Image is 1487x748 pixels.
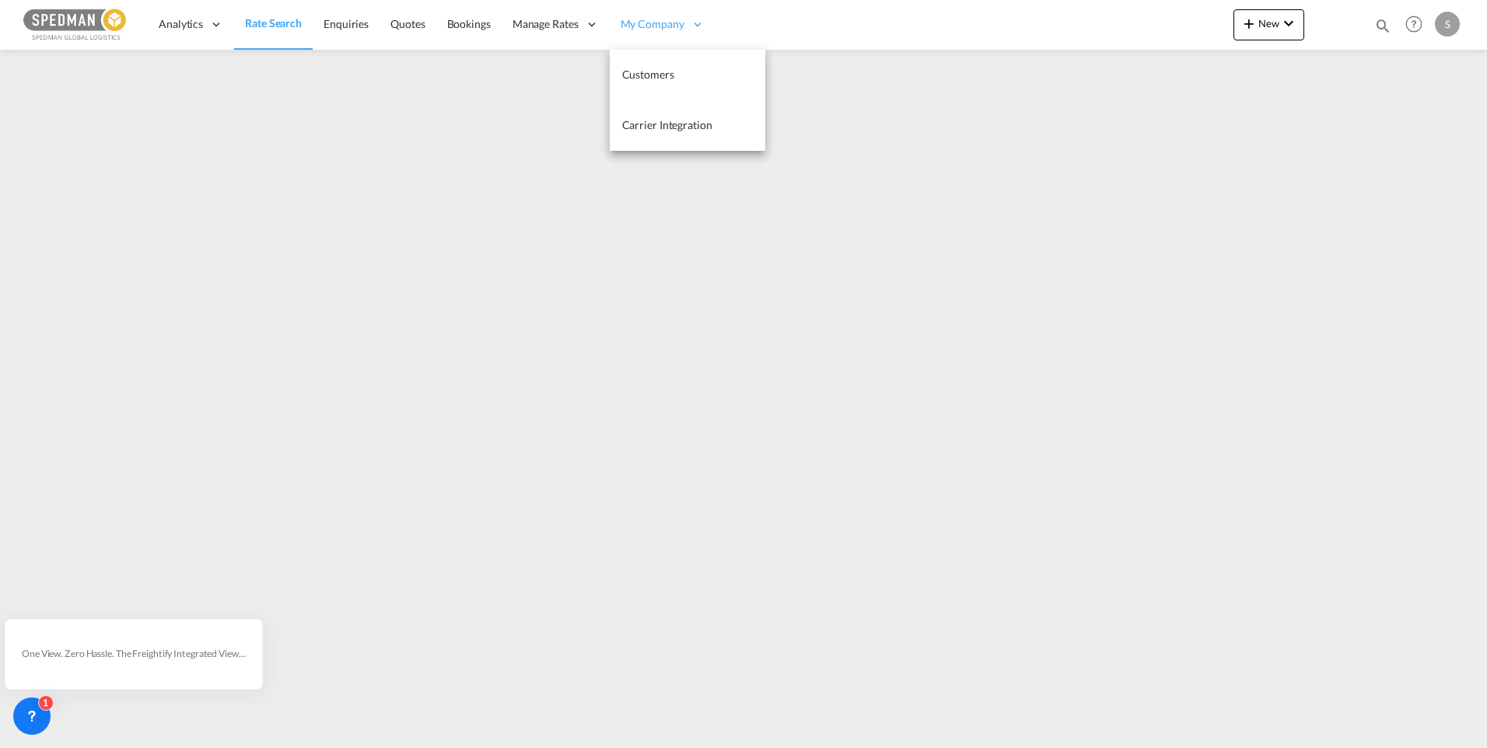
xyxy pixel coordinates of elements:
[245,16,302,30] span: Rate Search
[1435,12,1460,37] div: S
[513,16,579,32] span: Manage Rates
[1233,9,1304,40] button: icon-plus 400-fgNewicon-chevron-down
[1240,14,1258,33] md-icon: icon-plus 400-fg
[1240,17,1298,30] span: New
[610,100,765,151] a: Carrier Integration
[610,50,765,100] a: Customers
[1374,17,1391,34] md-icon: icon-magnify
[1374,17,1391,40] div: icon-magnify
[324,17,369,30] span: Enquiries
[159,16,203,32] span: Analytics
[23,7,128,42] img: c12ca350ff1b11efb6b291369744d907.png
[622,68,674,81] span: Customers
[1401,11,1435,39] div: Help
[390,17,425,30] span: Quotes
[1401,11,1427,37] span: Help
[447,17,491,30] span: Bookings
[621,16,684,32] span: My Company
[622,118,712,131] span: Carrier Integration
[1279,14,1298,33] md-icon: icon-chevron-down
